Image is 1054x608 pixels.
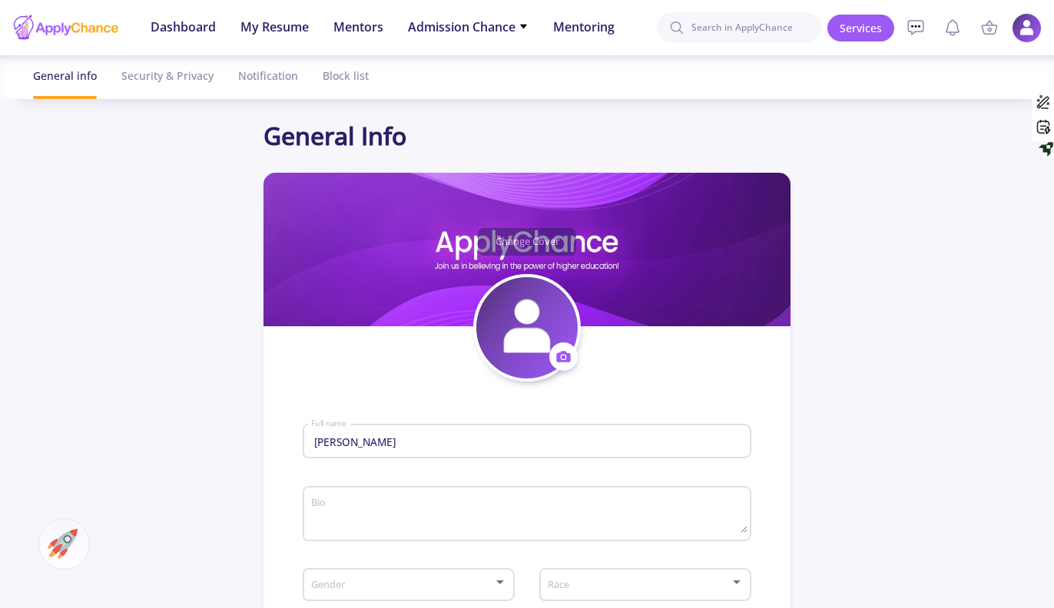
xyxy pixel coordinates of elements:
div: General Info [263,117,790,154]
div: Block list [323,55,369,96]
div: Notification [238,55,298,96]
input: Search in ApplyChance [657,12,821,43]
div: General info [33,55,97,96]
div: Security & Privacy [121,55,214,96]
span: Mentoring [553,18,615,36]
button: Change Cover [478,228,576,256]
span: Mentors [333,18,383,36]
img: ac-market [48,529,78,559]
a: Services [827,15,894,41]
span: Admission Chance [408,18,529,36]
span: Dashboard [151,18,216,36]
span: My Resume [240,18,309,36]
